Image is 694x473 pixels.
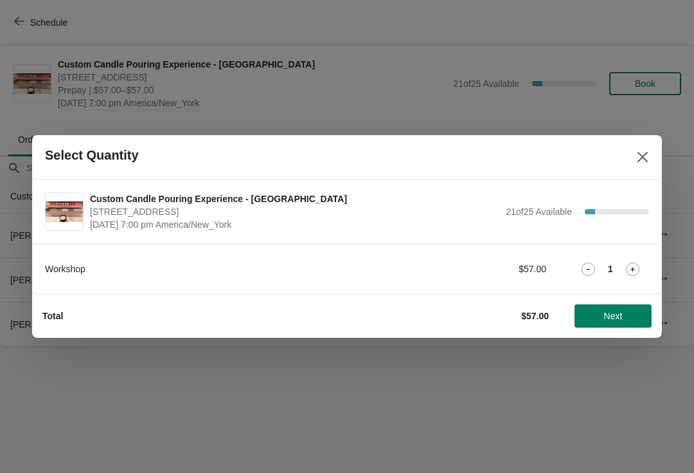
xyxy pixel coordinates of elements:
span: [DATE] 7:00 pm America/New_York [90,218,499,231]
div: Workshop [45,263,402,275]
strong: Total [42,311,63,321]
img: Custom Candle Pouring Experience - Fort Lauderdale | 914 East Las Olas Boulevard, Fort Lauderdale... [46,201,83,223]
span: [STREET_ADDRESS] [90,205,499,218]
span: Next [604,311,623,321]
button: Next [574,304,652,328]
strong: $57.00 [521,311,549,321]
h2: Select Quantity [45,148,139,163]
button: Close [631,145,654,169]
strong: 1 [608,263,613,275]
span: 21 of 25 Available [506,207,572,217]
span: Custom Candle Pouring Experience - [GEOGRAPHIC_DATA] [90,192,499,205]
div: $57.00 [427,263,546,275]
